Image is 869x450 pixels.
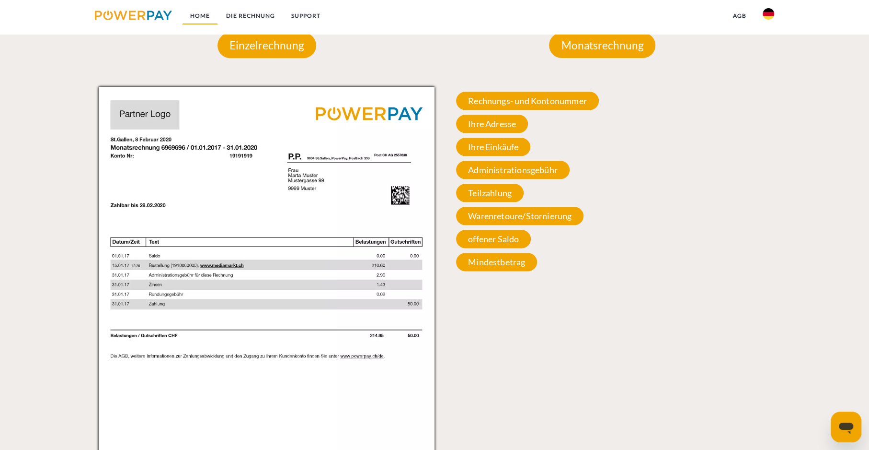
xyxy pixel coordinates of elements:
span: Warenretoure/Stornierung [456,207,583,225]
img: de [763,8,774,20]
span: Mindestbetrag [456,253,537,271]
a: DIE RECHNUNG [218,7,283,24]
span: Rechnungs- und Kontonummer [456,92,599,110]
span: Teilzahlung [456,184,524,202]
a: Home [182,7,218,24]
a: SUPPORT [283,7,329,24]
span: Ihre Einkäufe [456,138,530,156]
img: logo-powerpay.svg [95,11,172,20]
p: Monatsrechnung [549,33,655,59]
iframe: Schaltfläche zum Öffnen des Messaging-Fensters; Konversation läuft [831,412,861,442]
p: Einzelrechnung [217,33,316,59]
span: Ihre Adresse [456,115,528,133]
span: offener Saldo [456,230,531,248]
a: agb [725,7,755,24]
span: Administrationsgebühr [456,161,570,179]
